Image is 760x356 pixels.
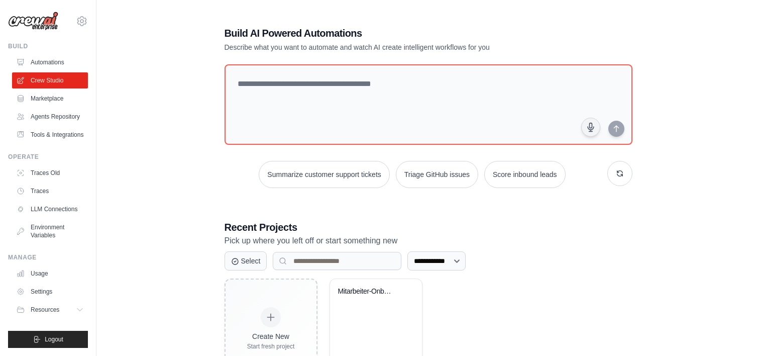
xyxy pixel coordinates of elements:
[12,265,88,282] a: Usage
[484,161,566,188] button: Score inbound leads
[581,118,600,137] button: Click to speak your automation idea
[247,331,295,341] div: Create New
[12,127,88,143] a: Tools & Integrations
[8,12,58,31] img: Logo
[12,165,88,181] a: Traces Old
[396,161,478,188] button: Triage GitHub issues
[247,342,295,350] div: Start fresh project
[8,253,88,261] div: Manage
[31,306,59,314] span: Resources
[338,287,399,296] div: Mitarbeiter-Onboarding & Weiterentwicklung
[8,331,88,348] button: Logout
[225,42,562,52] p: Describe what you want to automate and watch AI create intelligent workflows for you
[12,72,88,88] a: Crew Studio
[8,153,88,161] div: Operate
[12,54,88,70] a: Automations
[710,308,760,356] div: Chat-Widget
[12,183,88,199] a: Traces
[12,219,88,243] a: Environment Variables
[12,302,88,318] button: Resources
[12,109,88,125] a: Agents Repository
[225,251,267,271] button: Select
[710,308,760,356] iframe: Chat Widget
[12,284,88,300] a: Settings
[12,91,88,107] a: Marketplace
[607,161,632,186] button: Get new suggestions
[225,234,632,247] p: Pick up where you left off or start something new
[8,42,88,50] div: Build
[45,335,63,343] span: Logout
[225,220,632,234] h3: Recent Projects
[225,26,562,40] h1: Build AI Powered Automations
[12,201,88,217] a: LLM Connections
[259,161,389,188] button: Summarize customer support tickets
